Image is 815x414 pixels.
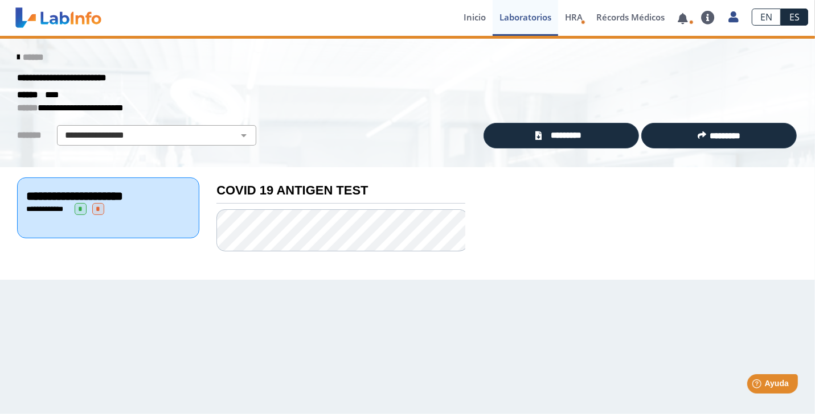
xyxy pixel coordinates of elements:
b: COVID 19 ANTIGEN TEST [216,183,368,197]
span: HRA [565,11,583,23]
iframe: Help widget launcher [714,370,802,401]
a: EN [752,9,781,26]
a: ES [781,9,808,26]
